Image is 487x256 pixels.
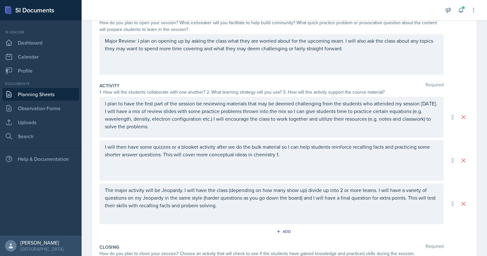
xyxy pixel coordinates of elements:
[20,239,63,246] div: [PERSON_NAME]
[99,19,444,33] div: How do you plan to open your session? What icebreaker will you facilitate to help build community...
[3,116,79,129] a: Uploads
[3,81,79,87] div: Documents
[105,143,438,158] p: I will then have some quizzes or a blooket activity after we do the bulk material so I can help s...
[3,36,79,49] a: Dashboard
[3,153,79,165] div: Help & Documentation
[105,37,438,52] p: Major Review: I plan on opening up by asking the class what they are worried about for the upcomi...
[3,29,79,35] div: Si leader
[99,89,444,96] div: 1. How will the students collaborate with one another? 2. What learning strategy will you use? 3....
[3,130,79,143] a: Search
[3,102,79,115] a: Observation Forms
[3,88,79,101] a: Planning Sheets
[99,244,119,250] label: Closing
[425,244,444,250] span: Required
[99,82,120,89] label: Activity
[20,246,63,252] div: [GEOGRAPHIC_DATA]
[278,229,291,234] div: Add
[3,50,79,63] a: Calendar
[274,227,295,236] button: Add
[425,82,444,89] span: Required
[105,186,438,209] p: The major activity will be Jeopardy. I will have the class (depending on how many show up) divide...
[3,64,79,77] a: Profile
[105,100,438,130] p: I plan to have the first part of the session be reviewing materials that may be deemed challengin...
